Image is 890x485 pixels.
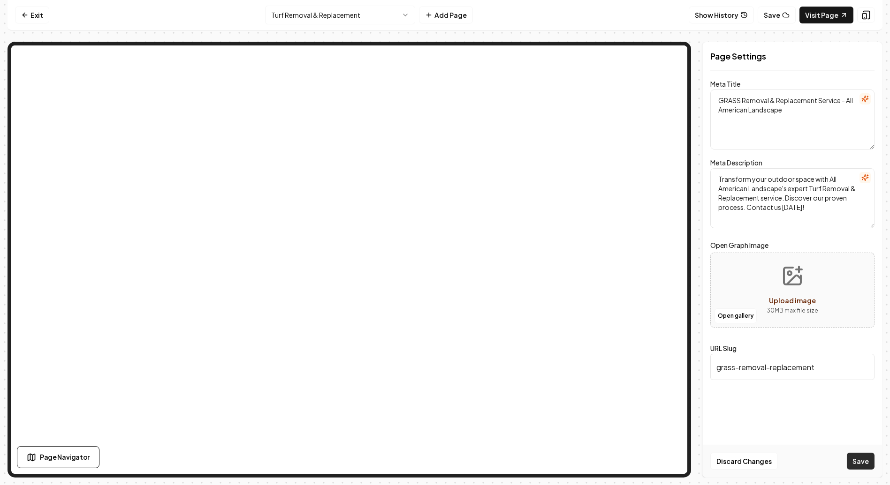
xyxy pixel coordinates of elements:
button: Save [758,7,796,23]
button: Open gallery [715,308,757,323]
h2: Page Settings [710,50,875,63]
label: Meta Title [710,80,740,88]
button: Upload image [759,257,826,323]
a: Visit Page [799,7,853,23]
span: Page Navigator [40,452,90,462]
button: Page Navigator [17,446,99,468]
button: Discard Changes [710,453,778,470]
label: URL Slug [710,344,737,352]
label: Open Graph Image [710,239,875,251]
button: Add Page [419,7,473,23]
span: Upload image [769,296,816,305]
p: 30 MB max file size [767,306,818,315]
button: Save [847,453,875,470]
a: Exit [15,7,49,23]
button: Show History [689,7,754,23]
label: Meta Description [710,158,762,167]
